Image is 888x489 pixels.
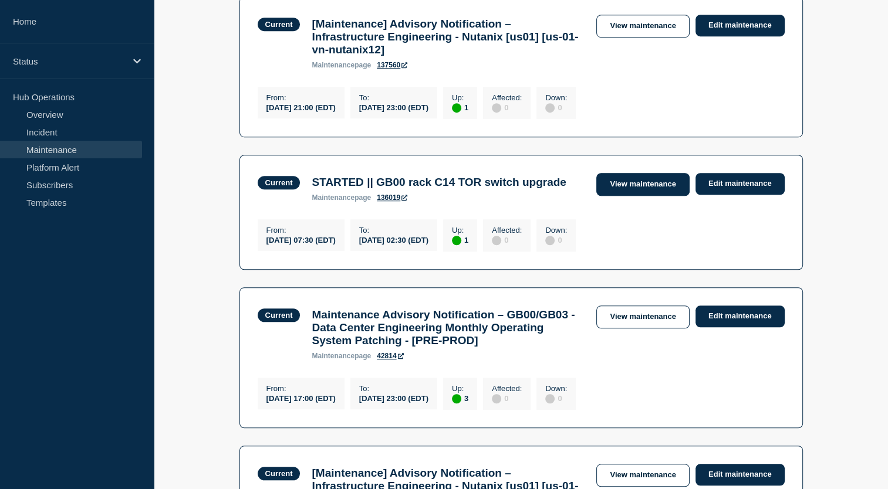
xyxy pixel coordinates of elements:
h3: STARTED || GB00 rack C14 TOR switch upgrade [312,176,566,189]
a: 42814 [377,352,403,360]
div: [DATE] 21:00 (EDT) [266,102,336,112]
p: Up : [452,384,468,393]
h3: Maintenance Advisory Notification – GB00/GB03 - Data Center Engineering Monthly Operating System ... [312,308,585,347]
div: [DATE] 07:30 (EDT) [266,235,336,244]
p: Up : [452,93,468,102]
a: Edit maintenance [695,173,785,195]
div: Current [265,311,293,320]
a: Edit maintenance [695,305,785,327]
div: 1 [452,235,468,245]
a: View maintenance [596,15,689,38]
div: disabled [492,236,501,245]
p: page [312,352,371,360]
div: [DATE] 23:00 (EDT) [359,102,428,112]
p: page [312,61,371,69]
div: disabled [492,394,501,403]
p: page [312,193,371,202]
a: 136019 [377,193,407,202]
a: View maintenance [596,464,689,487]
p: To : [359,226,428,235]
span: maintenance [312,352,354,360]
p: To : [359,93,428,102]
div: [DATE] 17:00 (EDT) [266,393,336,403]
div: up [452,236,461,245]
a: Edit maintenance [695,15,785,36]
div: disabled [545,236,555,245]
div: [DATE] 02:30 (EDT) [359,235,428,244]
p: Down : [545,226,567,235]
div: Current [265,178,293,187]
p: From : [266,93,336,102]
p: Up : [452,226,468,235]
div: 0 [545,393,567,403]
p: Affected : [492,226,522,235]
p: From : [266,226,336,235]
div: up [452,394,461,403]
div: 0 [545,102,567,113]
div: 0 [492,235,522,245]
p: Down : [545,384,567,393]
div: disabled [545,103,555,113]
div: Current [265,469,293,478]
p: Affected : [492,93,522,102]
span: maintenance [312,193,354,202]
div: 0 [492,393,522,403]
p: Status [13,56,126,66]
div: disabled [545,394,555,403]
p: Affected : [492,384,522,393]
div: Current [265,20,293,29]
p: From : [266,384,336,393]
a: View maintenance [596,305,689,328]
a: Edit maintenance [695,464,785,485]
a: View maintenance [596,173,689,196]
p: Down : [545,93,567,102]
div: disabled [492,103,501,113]
div: 0 [492,102,522,113]
p: To : [359,384,428,393]
div: [DATE] 23:00 (EDT) [359,393,428,403]
div: 1 [452,102,468,113]
div: up [452,103,461,113]
div: 3 [452,393,468,403]
h3: [Maintenance] Advisory Notification – Infrastructure Engineering - Nutanix [us01] [us-01-vn-nutan... [312,18,585,56]
span: maintenance [312,61,354,69]
a: 137560 [377,61,407,69]
div: 0 [545,235,567,245]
